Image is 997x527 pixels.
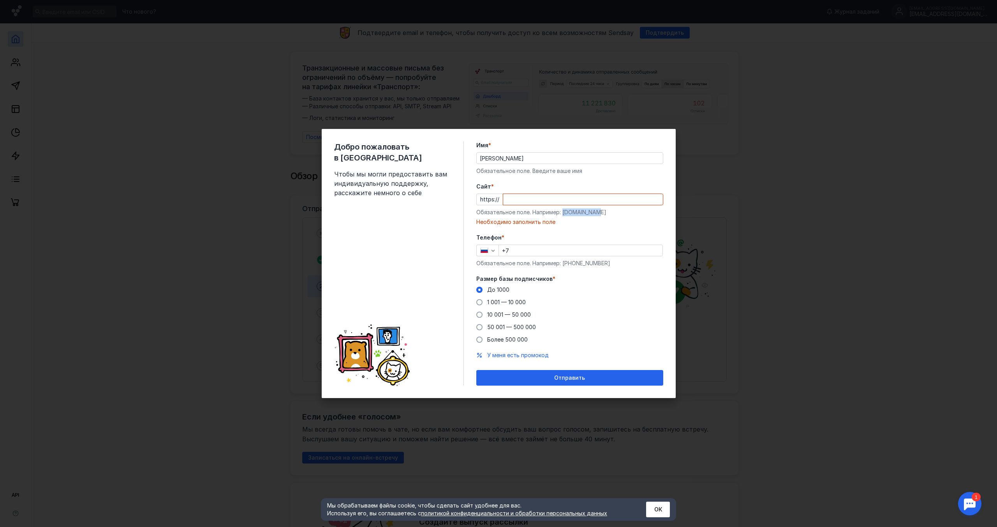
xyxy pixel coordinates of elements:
span: 10 001 — 50 000 [487,311,531,318]
div: Обязательное поле. Например: [DOMAIN_NAME] [476,208,663,216]
div: Необходимо заполнить поле [476,218,663,226]
div: Обязательное поле. Введите ваше имя [476,167,663,175]
span: Телефон [476,234,502,241]
span: Более 500 000 [487,336,528,343]
a: политикой конфиденциальности и обработки персональных данных [421,510,607,516]
button: У меня есть промокод [487,351,549,359]
span: Добро пожаловать в [GEOGRAPHIC_DATA] [334,141,451,163]
span: Отправить [554,375,585,381]
span: Cайт [476,183,491,190]
div: Мы обрабатываем файлы cookie, чтобы сделать сайт удобнее для вас. Используя его, вы соглашаетесь c [327,502,627,517]
span: 50 001 — 500 000 [487,324,536,330]
div: 1 [18,5,26,13]
span: До 1000 [487,286,509,293]
span: У меня есть промокод [487,352,549,358]
div: Обязательное поле. Например: [PHONE_NUMBER] [476,259,663,267]
span: 1 001 — 10 000 [487,299,526,305]
button: ОК [646,502,670,517]
span: Имя [476,141,488,149]
span: Размер базы подписчиков [476,275,553,283]
span: Чтобы мы могли предоставить вам индивидуальную поддержку, расскажите немного о себе [334,169,451,197]
button: Отправить [476,370,663,386]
